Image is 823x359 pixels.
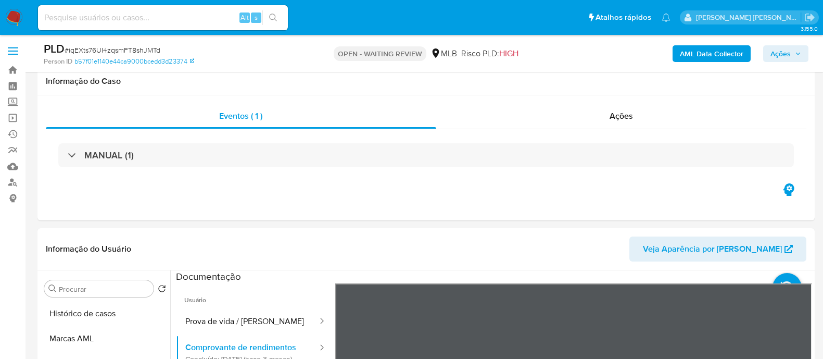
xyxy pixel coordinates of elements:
a: b57f01e1140e44ca9000bcedd3d23374 [74,57,194,66]
p: OPEN - WAITING REVIEW [334,46,426,61]
input: Procurar [59,284,149,294]
span: Ações [770,45,791,62]
button: Retornar ao pedido padrão [158,284,166,296]
div: MANUAL (1) [58,143,794,167]
h1: Informação do Caso [46,76,806,86]
span: # iqEXts76UI4zqsmFT8shJMTd [65,45,160,55]
b: Person ID [44,57,72,66]
button: Histórico de casos [40,301,170,326]
button: search-icon [262,10,284,25]
span: Atalhos rápidos [596,12,651,23]
button: Ações [763,45,808,62]
span: Eventos ( 1 ) [219,110,262,122]
button: Procurar [48,284,57,293]
b: AML Data Collector [680,45,743,62]
button: Veja Aparência por [PERSON_NAME] [629,237,806,262]
p: alessandra.barbosa@mercadopago.com [696,13,801,22]
span: s [255,13,258,22]
input: Pesquise usuários ou casos... [38,11,288,24]
span: Veja Aparência por [PERSON_NAME] [643,237,782,262]
span: Ações [610,110,633,122]
a: Notificações [662,13,670,22]
button: Marcas AML [40,326,170,351]
h1: Informação do Usuário [46,244,131,254]
span: HIGH [499,47,518,59]
button: AML Data Collector [673,45,751,62]
span: Alt [240,13,249,22]
div: MLB [431,48,457,59]
a: Sair [804,12,815,23]
b: PLD [44,40,65,57]
span: Risco PLD: [461,48,518,59]
h3: MANUAL (1) [84,150,134,161]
